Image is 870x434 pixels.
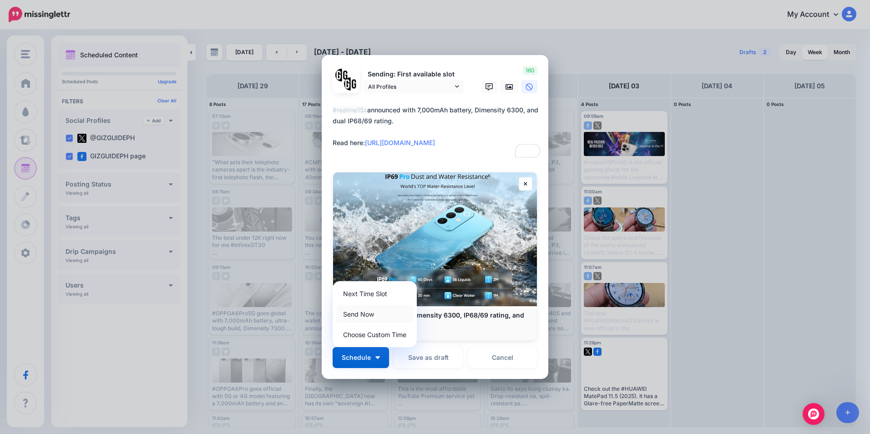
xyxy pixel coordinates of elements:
[375,356,380,359] img: arrow-down-white.png
[344,77,357,91] img: JT5sWCfR-79925.png
[335,69,349,82] img: 353459792_649996473822713_4483302954317148903_n-bsa138318.png
[336,285,413,303] a: Next Time Slot
[333,347,389,368] button: Schedule
[342,354,371,361] span: Schedule
[803,403,824,425] div: Open Intercom Messenger
[333,105,542,159] textarea: To enrich screen reader interactions, please activate Accessibility in Grammarly extension settings
[333,281,417,347] div: Schedule
[342,328,528,336] p: [DOMAIN_NAME]
[333,105,542,148] div: announced with 7,000mAh battery, Dimensity 6300, and dual IP68/69 rating. Read here:
[468,347,537,368] a: Cancel
[333,172,537,306] img: realme 15x launched: Dimensity 6300, IP68/69 rating, and 7,000mAh battery
[336,326,413,343] a: Choose Custom Time
[336,305,413,323] a: Send Now
[523,66,537,75] span: 160
[368,82,453,91] span: All Profiles
[364,69,464,80] p: Sending: First available slot
[342,311,524,327] b: realme 15x launched: Dimensity 6300, IP68/69 rating, and 7,000mAh battery
[394,347,463,368] button: Save as draft
[364,80,464,93] a: All Profiles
